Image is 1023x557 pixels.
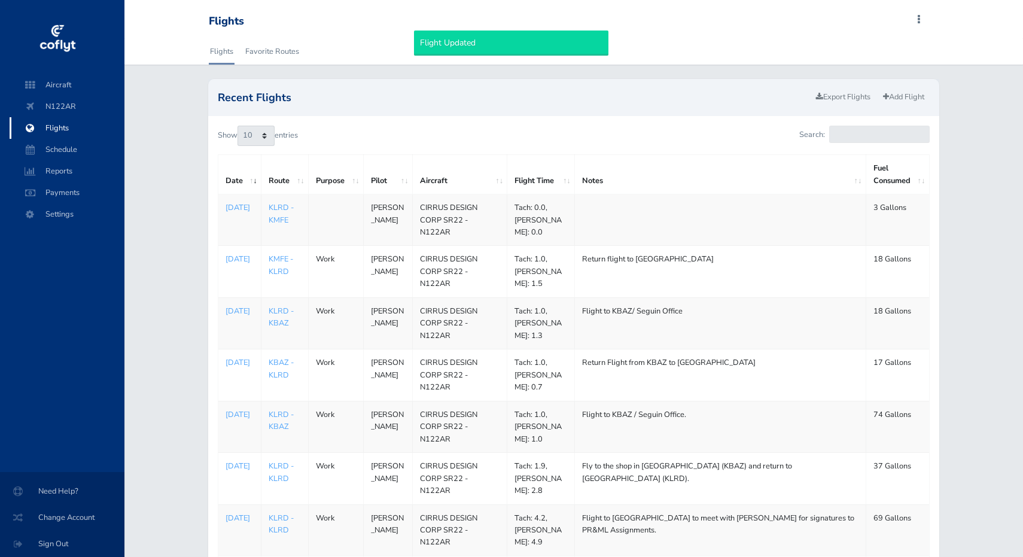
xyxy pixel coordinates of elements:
label: Show entries [218,126,298,146]
th: Route: activate to sort column ascending [261,155,309,194]
span: Sign Out [14,533,110,555]
a: [DATE] [226,305,254,317]
th: Pilot: activate to sort column ascending [364,155,413,194]
span: Flights [22,117,112,139]
td: Tach: 1.9, [PERSON_NAME]: 2.8 [507,453,575,504]
span: Payments [22,182,112,203]
td: CIRRUS DESIGN CORP SR22 - N122AR [413,194,507,246]
span: Schedule [22,139,112,160]
a: Favorite Routes [244,38,300,65]
td: 17 Gallons [866,349,929,401]
a: [DATE] [226,202,254,214]
td: [PERSON_NAME] [364,504,413,556]
a: [DATE] [226,512,254,524]
label: Search: [799,126,929,143]
a: [DATE] [226,460,254,472]
a: [DATE] [226,409,254,421]
h2: Recent Flights [218,92,811,103]
td: Work [309,453,364,504]
div: Flight Updated [414,31,608,56]
td: Tach: 0.0, [PERSON_NAME]: 0.0 [507,194,575,246]
td: Work [309,246,364,297]
span: Need Help? [14,480,110,502]
td: 18 Gallons [866,297,929,349]
td: [PERSON_NAME] [364,401,413,452]
td: Flight to KBAZ / Seguin Office. [575,401,866,452]
td: 37 Gallons [866,453,929,504]
span: Reports [22,160,112,182]
td: [PERSON_NAME] [364,194,413,246]
td: [PERSON_NAME] [364,349,413,401]
td: Work [309,349,364,401]
td: Return flight to [GEOGRAPHIC_DATA] [575,246,866,297]
a: Export Flights [811,89,876,106]
td: Tach: 1.0, [PERSON_NAME]: 1.5 [507,246,575,297]
th: Notes: activate to sort column ascending [575,155,866,194]
td: [PERSON_NAME] [364,453,413,504]
td: CIRRUS DESIGN CORP SR22 - N122AR [413,401,507,452]
a: KMFE - KLRD [269,254,293,276]
span: Change Account [14,507,110,528]
div: Flights [209,15,244,28]
th: Flight Time: activate to sort column ascending [507,155,575,194]
th: Purpose: activate to sort column ascending [309,155,364,194]
td: Flight to [GEOGRAPHIC_DATA] to meet with [PERSON_NAME] for signatures to PR&ML Assignments. [575,504,866,556]
td: Work [309,297,364,349]
td: CIRRUS DESIGN CORP SR22 - N122AR [413,504,507,556]
td: [PERSON_NAME] [364,297,413,349]
img: coflyt logo [38,21,77,57]
a: KLRD - KLRD [269,461,294,483]
td: Work [309,401,364,452]
a: KLRD - KBAZ [269,409,294,432]
td: CIRRUS DESIGN CORP SR22 - N122AR [413,297,507,349]
a: Add Flight [878,89,930,106]
th: Aircraft: activate to sort column ascending [413,155,507,194]
a: Flights [209,38,235,65]
td: Tach: 4.2, [PERSON_NAME]: 4.9 [507,504,575,556]
span: N122AR [22,96,112,117]
td: CIRRUS DESIGN CORP SR22 - N122AR [413,246,507,297]
td: CIRRUS DESIGN CORP SR22 - N122AR [413,453,507,504]
td: 18 Gallons [866,246,929,297]
th: Date: activate to sort column ascending [218,155,261,194]
td: Fly to the shop in [GEOGRAPHIC_DATA] (KBAZ) and return to [GEOGRAPHIC_DATA] (KLRD). [575,453,866,504]
a: KBAZ - KLRD [269,357,294,380]
th: Fuel Consumed: activate to sort column ascending [866,155,929,194]
td: 74 Gallons [866,401,929,452]
td: 69 Gallons [866,504,929,556]
a: [DATE] [226,357,254,369]
a: [DATE] [226,253,254,265]
td: Return Flight from KBAZ to [GEOGRAPHIC_DATA] [575,349,866,401]
td: [PERSON_NAME] [364,246,413,297]
td: Tach: 1.0, [PERSON_NAME]: 0.7 [507,349,575,401]
td: Flight to KBAZ/ Seguin Office [575,297,866,349]
td: Tach: 1.0, [PERSON_NAME]: 1.3 [507,297,575,349]
a: KLRD - KLRD [269,513,294,535]
td: CIRRUS DESIGN CORP SR22 - N122AR [413,349,507,401]
span: Aircraft [22,74,112,96]
a: KLRD - KBAZ [269,306,294,328]
select: Showentries [238,126,275,146]
span: Settings [22,203,112,225]
td: Tach: 1.0, [PERSON_NAME]: 1.0 [507,401,575,452]
td: 3 Gallons [866,194,929,246]
a: KLRD - KMFE [269,202,294,225]
input: Search: [829,126,930,143]
td: Work [309,504,364,556]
